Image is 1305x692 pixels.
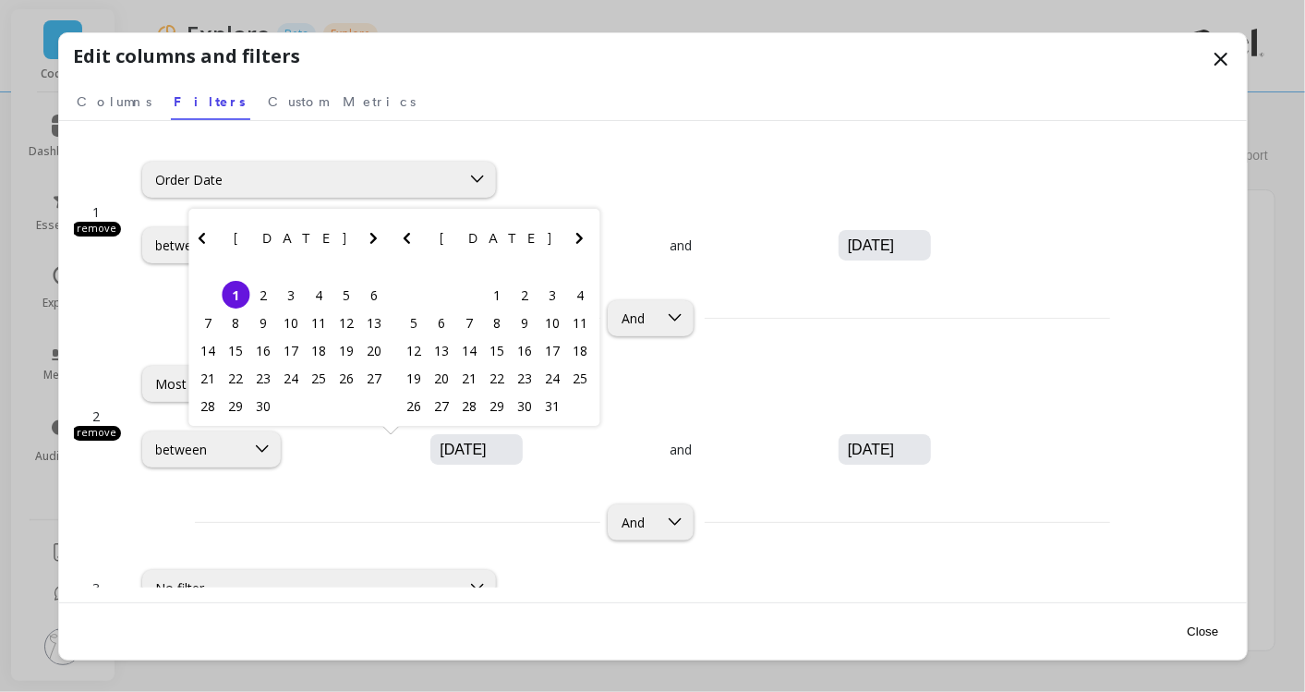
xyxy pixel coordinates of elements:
[156,171,447,188] div: Order Date
[305,364,332,392] div: Choose Thursday, September 25th, 2025
[305,336,332,364] div: Choose Thursday, September 18th, 2025
[400,364,428,392] div: Choose Sunday, October 19th, 2025
[455,364,483,392] div: Choose Tuesday, October 21st, 2025
[511,364,538,392] div: Choose Thursday, October 23rd, 2025
[428,392,455,419] div: Choose Monday, October 27th, 2025
[277,309,305,336] div: Choose Wednesday, September 10th, 2025
[538,309,566,336] div: Choose Friday, October 10th, 2025
[396,227,426,257] button: Previous Month
[332,281,360,309] div: Choose Friday, September 5th, 2025
[483,392,511,419] div: Choose Wednesday, October 29th, 2025
[400,281,594,419] div: month 2025-10
[72,222,121,237] div: remove
[78,92,152,111] span: Columns
[360,364,388,392] div: Choose Saturday, September 27th, 2025
[194,336,222,364] div: Choose Sunday, September 14th, 2025
[428,336,455,364] div: Choose Monday, October 13th, 2025
[332,364,360,392] div: Choose Friday, September 26th, 2025
[363,227,393,257] button: Next Month
[511,336,538,364] div: Choose Thursday, October 16th, 2025
[670,440,692,459] p: and
[156,579,447,597] div: No filter
[400,392,428,419] div: Choose Sunday, October 26th, 2025
[566,309,594,336] div: Choose Saturday, October 11th, 2025
[1181,611,1224,652] button: Close
[455,336,483,364] div: Choose Tuesday, October 14th, 2025
[222,309,249,336] div: Choose Monday, September 8th, 2025
[428,364,455,392] div: Choose Monday, October 20th, 2025
[277,364,305,392] div: Choose Wednesday, September 24th, 2025
[194,281,388,419] div: month 2025-09
[400,336,428,364] div: Choose Sunday, October 12th, 2025
[175,92,247,111] span: Filters
[538,281,566,309] div: Choose Friday, October 3rd, 2025
[194,309,222,336] div: Choose Sunday, September 7th, 2025
[194,364,222,392] div: Choose Sunday, September 21st, 2025
[222,336,249,364] div: Choose Monday, September 15th, 2025
[222,392,249,419] div: Choose Monday, September 29th, 2025
[538,364,566,392] div: Choose Friday, October 24th, 2025
[483,309,511,336] div: Choose Wednesday, October 8th, 2025
[156,441,232,458] div: between
[234,231,349,246] span: [DATE]
[622,310,645,327] div: And
[249,336,277,364] div: Choose Tuesday, September 16th, 2025
[566,364,594,392] div: Choose Saturday, October 25th, 2025
[483,281,511,309] div: Choose Wednesday, October 1st, 2025
[538,392,566,419] div: Choose Friday, October 31st, 2025
[511,309,538,336] div: Choose Thursday, October 9th, 2025
[269,92,417,111] span: Custom Metrics
[249,281,277,309] div: Choose Tuesday, September 2nd, 2025
[455,392,483,419] div: Choose Tuesday, October 28th, 2025
[332,309,360,336] div: Choose Friday, September 12th, 2025
[400,309,428,336] div: Choose Sunday, October 5th, 2025
[360,281,388,309] div: Choose Saturday, September 6th, 2025
[249,364,277,392] div: Choose Tuesday, September 23rd, 2025
[93,202,101,222] span: 1
[622,514,645,531] div: And
[249,392,277,419] div: Choose Tuesday, September 30th, 2025
[440,231,555,246] span: [DATE]
[305,281,332,309] div: Choose Thursday, September 4th, 2025
[277,336,305,364] div: Choose Wednesday, September 17th, 2025
[511,281,538,309] div: Choose Thursday, October 2nd, 2025
[72,426,121,441] div: remove
[305,309,332,336] div: Choose Thursday, September 11th, 2025
[156,237,232,254] div: between
[566,336,594,364] div: Choose Saturday, October 18th, 2025
[249,309,277,336] div: Choose Tuesday, September 9th, 2025
[277,281,305,309] div: Choose Wednesday, September 3rd, 2025
[483,336,511,364] div: Choose Wednesday, October 15th, 2025
[360,309,388,336] div: Choose Saturday, September 13th, 2025
[511,392,538,419] div: Choose Thursday, October 30th, 2025
[222,364,249,392] div: Choose Monday, September 22nd, 2025
[74,78,1232,120] nav: Tabs
[670,236,692,255] p: and
[569,227,598,257] button: Next Month
[74,42,301,70] h1: Edit columns and filters
[428,309,455,336] div: Choose Monday, October 6th, 2025
[483,364,511,392] div: Choose Wednesday, October 22nd, 2025
[93,407,101,426] span: 2
[538,336,566,364] div: Choose Friday, October 17th, 2025
[455,309,483,336] div: Choose Tuesday, October 7th, 2025
[360,336,388,364] div: Choose Saturday, September 20th, 2025
[566,281,594,309] div: Choose Saturday, October 4th, 2025
[93,578,101,598] span: 3
[194,392,222,419] div: Choose Sunday, September 28th, 2025
[222,281,249,309] div: Choose Monday, September 1st, 2025
[190,227,220,257] button: Previous Month
[332,336,360,364] div: Choose Friday, September 19th, 2025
